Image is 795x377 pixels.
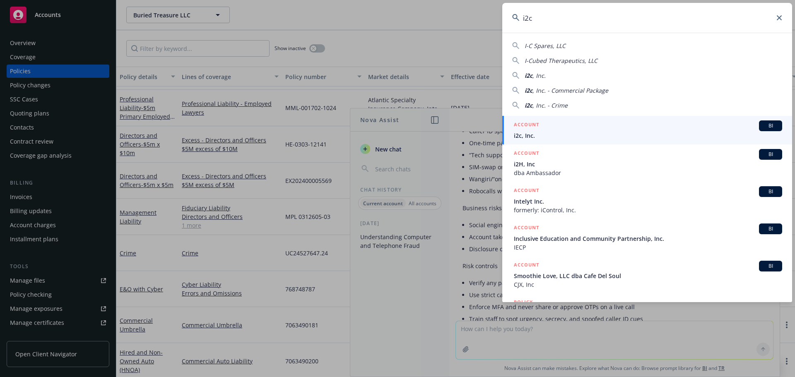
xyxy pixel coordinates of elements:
h5: ACCOUNT [514,223,539,233]
input: Search... [502,3,792,33]
span: i2H, Inc [514,160,782,168]
a: ACCOUNTBISmoothie Love, LLC dba Cafe Del SoulCJX, Inc [502,256,792,293]
span: BI [762,225,779,233]
span: i2c [525,86,532,94]
span: dba Ambassador [514,168,782,177]
span: i2c [525,101,532,109]
h5: ACCOUNT [514,120,539,130]
h5: POLICY [514,298,533,306]
span: i2c [525,72,532,79]
a: ACCOUNTBIi2H, Incdba Ambassador [502,144,792,182]
span: IECP [514,243,782,252]
span: BI [762,188,779,195]
a: ACCOUNTBIInclusive Education and Community Partnership, Inc.IECP [502,219,792,256]
span: i2c, Inc. [514,131,782,140]
h5: ACCOUNT [514,186,539,196]
a: POLICY [502,293,792,329]
span: , Inc. - Crime [532,101,568,109]
span: Smoothie Love, LLC dba Cafe Del Soul [514,271,782,280]
span: formerly: iControl, Inc. [514,206,782,214]
a: ACCOUNTBIi2c, Inc. [502,116,792,144]
span: CJX, Inc [514,280,782,289]
span: BI [762,151,779,158]
a: ACCOUNTBIIntelyt Inc.formerly: iControl, Inc. [502,182,792,219]
span: , Inc. [532,72,546,79]
span: BI [762,262,779,270]
h5: ACCOUNT [514,149,539,159]
span: , Inc. - Commercial Package [532,86,608,94]
span: I-C Spares, LLC [525,42,566,50]
span: Intelyt Inc. [514,197,782,206]
h5: ACCOUNT [514,261,539,271]
span: I-Cubed Therapeutics, LLC [525,57,597,65]
span: Inclusive Education and Community Partnership, Inc. [514,234,782,243]
span: BI [762,122,779,130]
